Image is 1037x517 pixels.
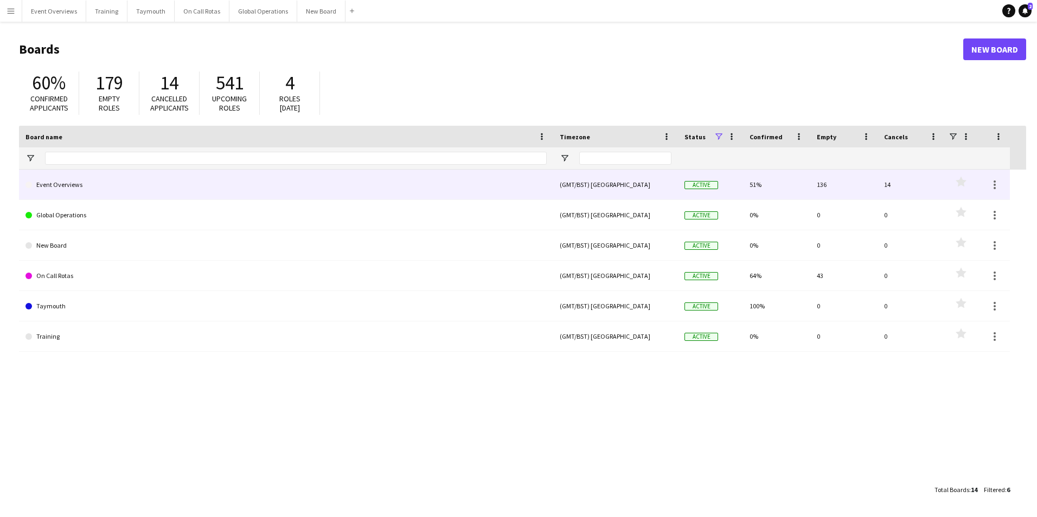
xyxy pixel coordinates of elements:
a: 2 [1019,4,1032,17]
a: Taymouth [25,291,547,321]
div: 0 [878,291,945,321]
span: 541 [216,71,244,95]
a: New Board [963,38,1026,60]
div: 0 [810,230,878,260]
div: (GMT/BST) [GEOGRAPHIC_DATA] [553,170,678,199]
a: New Board [25,230,547,261]
span: Active [684,181,718,189]
div: (GMT/BST) [GEOGRAPHIC_DATA] [553,321,678,351]
span: Cancelled applicants [150,94,189,113]
span: 6 [1007,486,1010,494]
span: 14 [160,71,178,95]
span: 14 [971,486,977,494]
h1: Boards [19,41,963,57]
span: 4 [285,71,295,95]
span: Total Boards [934,486,969,494]
span: Empty [817,133,836,141]
div: (GMT/BST) [GEOGRAPHIC_DATA] [553,230,678,260]
button: Taymouth [127,1,175,22]
div: : [934,479,977,500]
span: Confirmed applicants [30,94,68,113]
button: Global Operations [229,1,297,22]
button: Open Filter Menu [25,153,35,163]
span: Status [684,133,706,141]
div: 51% [743,170,810,199]
div: 0 [878,321,945,351]
span: Timezone [560,133,590,141]
div: 100% [743,291,810,321]
a: Global Operations [25,200,547,230]
div: (GMT/BST) [GEOGRAPHIC_DATA] [553,200,678,230]
span: Filtered [984,486,1005,494]
div: 0 [878,200,945,230]
span: Active [684,333,718,341]
span: Active [684,302,718,311]
div: 0 [878,230,945,260]
div: 64% [743,261,810,290]
div: 43 [810,261,878,290]
button: Event Overviews [22,1,86,22]
span: Roles [DATE] [279,94,300,113]
div: : [984,479,1010,500]
button: On Call Rotas [175,1,229,22]
span: Empty roles [99,94,120,113]
span: Active [684,272,718,280]
span: Upcoming roles [212,94,247,113]
span: 60% [32,71,66,95]
a: On Call Rotas [25,261,547,291]
span: Board name [25,133,62,141]
div: 14 [878,170,945,199]
button: Open Filter Menu [560,153,569,163]
div: (GMT/BST) [GEOGRAPHIC_DATA] [553,291,678,321]
div: (GMT/BST) [GEOGRAPHIC_DATA] [553,261,678,290]
span: Confirmed [750,133,783,141]
button: New Board [297,1,345,22]
span: 179 [95,71,123,95]
div: 0 [810,291,878,321]
span: Cancels [884,133,908,141]
span: Active [684,242,718,250]
a: Training [25,321,547,352]
div: 0% [743,230,810,260]
span: 2 [1028,3,1033,10]
div: 0 [810,321,878,351]
input: Board name Filter Input [45,152,547,165]
div: 0 [878,261,945,290]
span: Active [684,211,718,219]
div: 0% [743,200,810,230]
div: 0 [810,200,878,230]
div: 136 [810,170,878,199]
a: Event Overviews [25,170,547,200]
div: 0% [743,321,810,351]
input: Timezone Filter Input [579,152,671,165]
button: Training [86,1,127,22]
